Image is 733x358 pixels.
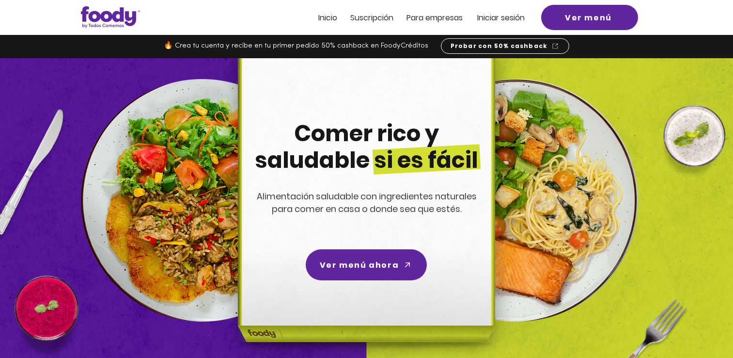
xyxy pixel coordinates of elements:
a: Ver menú [541,5,638,30]
span: Alimentación saludable con ingredientes naturales para comer en casa o donde sea que estés. [257,190,477,215]
a: Inicio [318,14,337,22]
span: Suscripción [350,12,393,23]
a: Para empresas [406,14,463,22]
span: Inicio [318,12,337,23]
span: Comer rico y saludable si es fácil [255,118,478,176]
img: left-dish-compress.png [81,79,323,322]
a: Ver menú ahora [306,249,427,280]
a: Iniciar sesión [477,14,525,22]
span: Pa [406,12,416,23]
img: Logo_Foody V2.0.0 (3).png [81,6,140,28]
span: Ver menú [565,12,612,24]
span: ra empresas [416,12,463,23]
a: Probar con 50% cashback [441,38,569,54]
a: Suscripción [350,14,393,22]
span: Probar con 50% cashback [451,42,548,50]
span: Ver menú ahora [320,259,399,271]
span: Iniciar sesión [477,12,525,23]
span: 🔥 Crea tu cuenta y recibe en tu primer pedido 50% cashback en FoodyCréditos [164,42,428,49]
